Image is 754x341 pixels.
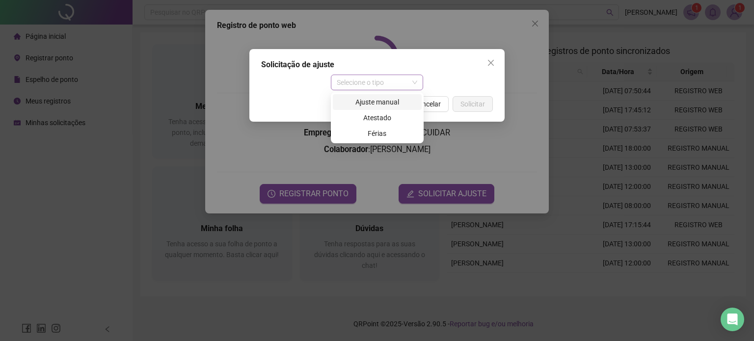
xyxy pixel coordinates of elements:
span: Cancelar [414,99,441,109]
button: Close [483,55,499,71]
span: close [487,59,495,67]
button: Cancelar [406,96,449,112]
div: Ajuste manual [333,94,422,110]
div: Solicitação de ajuste [261,59,493,71]
div: Férias [339,128,416,139]
div: Ajuste manual [339,97,416,107]
div: Atestado [333,110,422,126]
div: Open Intercom Messenger [721,308,744,331]
span: Selecione o tipo [337,75,418,90]
div: Férias [333,126,422,141]
div: Atestado [339,112,416,123]
button: Solicitar [453,96,493,112]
